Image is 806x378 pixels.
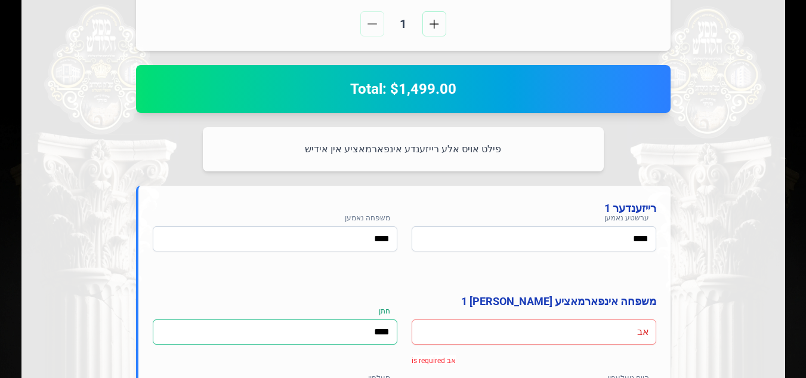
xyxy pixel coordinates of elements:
p: פילט אויס אלע רייזענדע אינפארמאציע אין אידיש [217,142,589,157]
span: אב is required [412,357,456,365]
h4: משפחה אינפארמאציע [PERSON_NAME] 1 [153,293,656,310]
span: 1 [389,16,418,32]
h4: רייזענדער 1 [153,200,656,217]
h2: Total: $1,499.00 [150,79,656,99]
